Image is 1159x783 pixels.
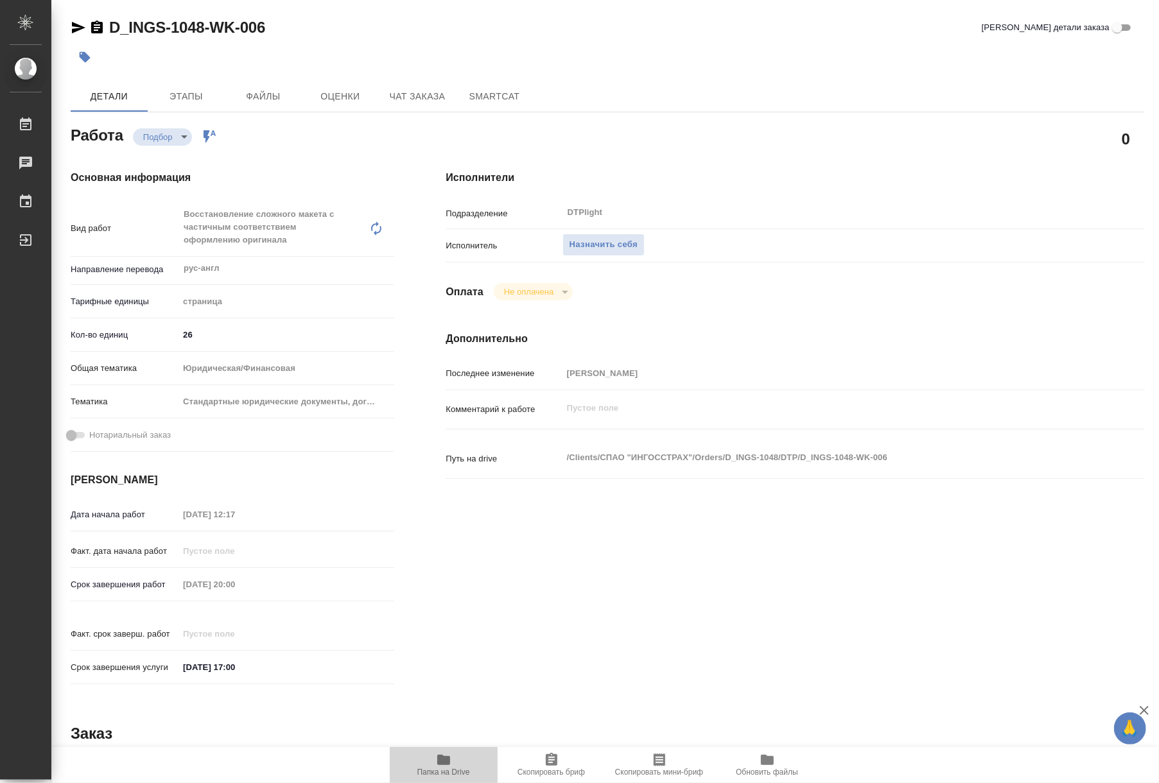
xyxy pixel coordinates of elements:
span: Детали [78,89,140,105]
p: Подразделение [446,207,562,220]
p: Направление перевода [71,263,179,276]
p: Срок завершения услуги [71,661,179,674]
p: Факт. срок заверш. работ [71,628,179,641]
span: 🙏 [1119,715,1141,742]
span: SmartCat [464,89,525,105]
input: ✎ Введи что-нибудь [179,658,291,676]
p: Кол-во единиц [71,329,179,341]
p: Последнее изменение [446,367,562,380]
span: Этапы [155,89,217,105]
button: Подбор [139,132,177,142]
span: Обновить файлы [736,768,798,777]
span: Назначить себя [570,237,638,252]
h2: 0 [1122,128,1130,150]
div: страница [179,291,394,313]
input: Пустое поле [179,542,291,560]
h4: Исполнители [446,170,1145,185]
span: Чат заказа [387,89,448,105]
input: Пустое поле [179,624,291,643]
input: Пустое поле [562,364,1086,383]
p: Путь на drive [446,452,562,465]
button: Папка на Drive [390,747,498,783]
button: Обновить файлы [713,747,821,783]
input: Пустое поле [179,575,291,594]
span: Файлы [232,89,294,105]
p: Исполнитель [446,239,562,252]
p: Комментарий к работе [446,403,562,416]
input: Пустое поле [179,505,291,524]
h4: Основная информация [71,170,394,185]
div: Подбор [494,283,573,300]
h4: Оплата [446,284,484,300]
span: Папка на Drive [417,768,470,777]
span: [PERSON_NAME] детали заказа [982,21,1110,34]
p: Тарифные единицы [71,295,179,308]
h2: Работа [71,123,123,146]
button: Скопировать мини-бриф [606,747,713,783]
div: Подбор [133,128,192,146]
button: Скопировать ссылку [89,20,105,35]
button: Скопировать бриф [498,747,606,783]
a: D_INGS-1048-WK-006 [109,19,265,36]
textarea: /Clients/СПАО "ИНГОССТРАХ"/Orders/D_INGS-1048/DTP/D_INGS-1048-WK-006 [562,447,1086,469]
button: Добавить тэг [71,43,99,71]
span: Скопировать мини-бриф [615,768,703,777]
p: Факт. дата начала работ [71,545,179,558]
h2: Заказ [71,723,112,744]
p: Срок завершения работ [71,578,179,591]
button: 🙏 [1114,712,1146,744]
span: Нотариальный заказ [89,429,171,442]
button: Не оплачена [500,286,557,297]
button: Скопировать ссылку для ЯМессенджера [71,20,86,35]
span: Оценки [309,89,371,105]
button: Назначить себя [562,234,645,256]
input: ✎ Введи что-нибудь [179,325,394,344]
p: Общая тематика [71,362,179,375]
h4: [PERSON_NAME] [71,472,394,488]
div: Юридическая/Финансовая [179,357,394,379]
p: Тематика [71,395,179,408]
p: Дата начала работ [71,508,179,521]
h4: Дополнительно [446,331,1145,347]
div: Стандартные юридические документы, договоры, уставы [179,391,394,413]
span: Скопировать бриф [518,768,585,777]
p: Вид работ [71,222,179,235]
